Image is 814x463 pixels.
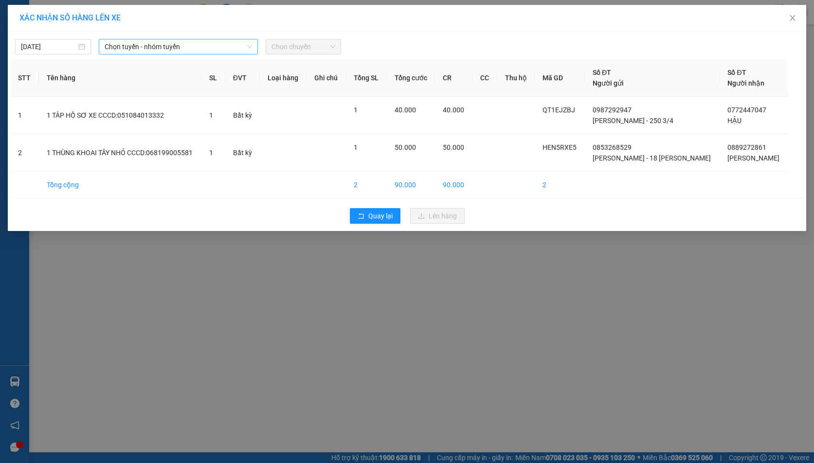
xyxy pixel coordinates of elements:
span: [PERSON_NAME] - 250 3/4 [593,117,673,125]
span: 1 [354,106,358,114]
span: 1 [354,143,358,151]
button: rollbackQuay lại [350,208,400,224]
span: 40.000 [395,106,416,114]
td: 2 [346,172,387,198]
span: [PERSON_NAME] [727,154,779,162]
span: Số ĐT [593,69,611,76]
button: uploadLên hàng [410,208,465,224]
th: Tên hàng [39,59,202,97]
th: STT [10,59,39,97]
span: 40.000 [443,106,464,114]
th: SL [201,59,225,97]
th: ĐVT [225,59,260,97]
span: XÁC NHẬN SỐ HÀNG LÊN XE [19,13,121,22]
th: Ghi chú [307,59,346,97]
span: 0987292947 [593,106,632,114]
td: Bất kỳ [225,97,260,134]
span: Số ĐT [727,69,746,76]
td: 90.000 [435,172,472,198]
th: Tổng cước [387,59,435,97]
td: 1 TÂP HỒ SƠ XE CCCD:051084013332 [39,97,202,134]
span: [PERSON_NAME] - 18 [PERSON_NAME] [593,154,711,162]
span: Chọn tuyến - nhóm tuyến [105,39,252,54]
span: 0889272861 [727,143,766,151]
span: close [789,14,796,22]
th: CR [435,59,472,97]
td: Tổng cộng [39,172,202,198]
td: 1 [10,97,39,134]
td: 2 [10,134,39,172]
th: Thu hộ [497,59,535,97]
span: 50.000 [443,143,464,151]
span: Chọn chuyến [271,39,336,54]
span: down [247,44,253,50]
span: Người nhận [727,79,764,87]
th: Loại hàng [260,59,307,97]
span: 1 [209,149,213,157]
th: CC [472,59,497,97]
span: 0853268529 [593,143,632,151]
td: 2 [535,172,585,198]
span: 0772447047 [727,106,766,114]
span: Quay lại [368,211,393,221]
span: 1 [209,111,213,119]
button: Close [779,5,806,32]
span: Người gửi [593,79,624,87]
td: 1 THÙNG KHOAI TÂY NHỎ CCCD:068199005581 [39,134,202,172]
td: 90.000 [387,172,435,198]
th: Mã GD [535,59,585,97]
span: HẬU [727,117,742,125]
th: Tổng SL [346,59,387,97]
span: rollback [358,213,364,220]
span: 50.000 [395,143,416,151]
td: Bất kỳ [225,134,260,172]
input: 15/10/2025 [21,41,76,52]
span: QT1EJZBJ [543,106,575,114]
span: HEN5RXE5 [543,143,577,151]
